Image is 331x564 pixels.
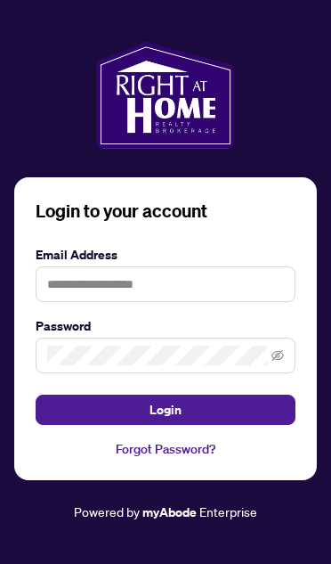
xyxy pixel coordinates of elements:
span: Enterprise [199,503,257,519]
a: Forgot Password? [36,439,295,459]
label: Email Address [36,245,295,265]
span: Login [149,396,182,424]
label: Password [36,316,295,336]
img: ma-logo [96,42,234,149]
h3: Login to your account [36,199,295,224]
span: eye-invisible [271,349,284,362]
button: Login [36,395,295,425]
a: myAbode [142,503,197,522]
span: Powered by [74,503,140,519]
